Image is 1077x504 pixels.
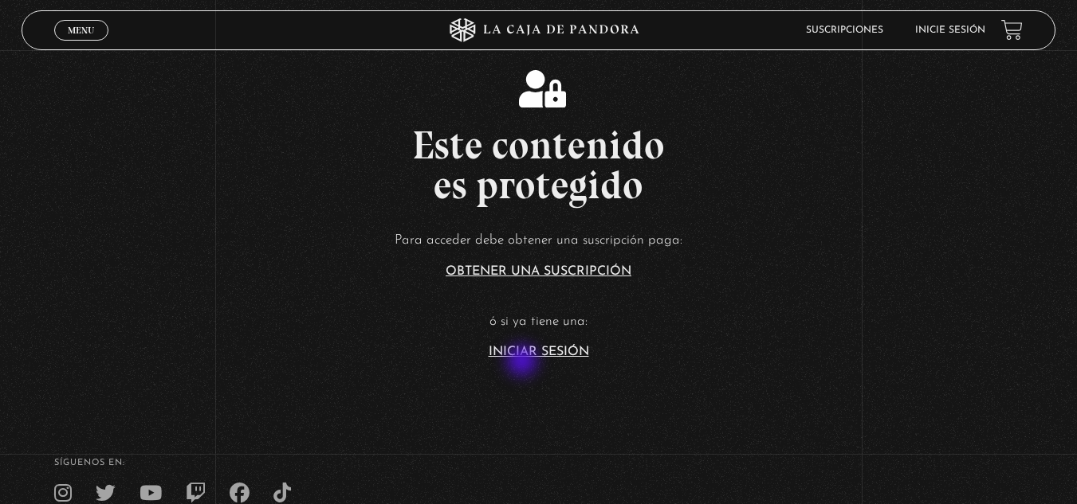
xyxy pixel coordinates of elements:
a: Suscripciones [806,25,883,35]
a: Obtener una suscripción [446,265,631,278]
h4: SÍguenos en: [54,459,1024,467]
a: Inicie sesión [915,25,985,35]
a: View your shopping cart [1001,19,1023,41]
span: Cerrar [62,38,100,49]
span: Menu [68,25,94,35]
a: Iniciar Sesión [489,346,589,358]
